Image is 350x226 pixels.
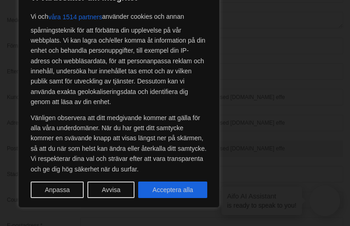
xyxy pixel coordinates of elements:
[138,182,207,198] button: Acceptera alla
[31,182,84,198] button: Anpassa
[31,113,207,174] p: Vänligen observera att ditt medgivande kommer att gälla för alla våra underdomäner. När du har ge...
[87,182,135,198] button: Avvisa
[31,9,207,107] p: Vi och använder cookies och annan spårningsteknik för att förbättra din upplevelse på vår webbpla...
[48,9,102,25] button: våra 1514 partners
